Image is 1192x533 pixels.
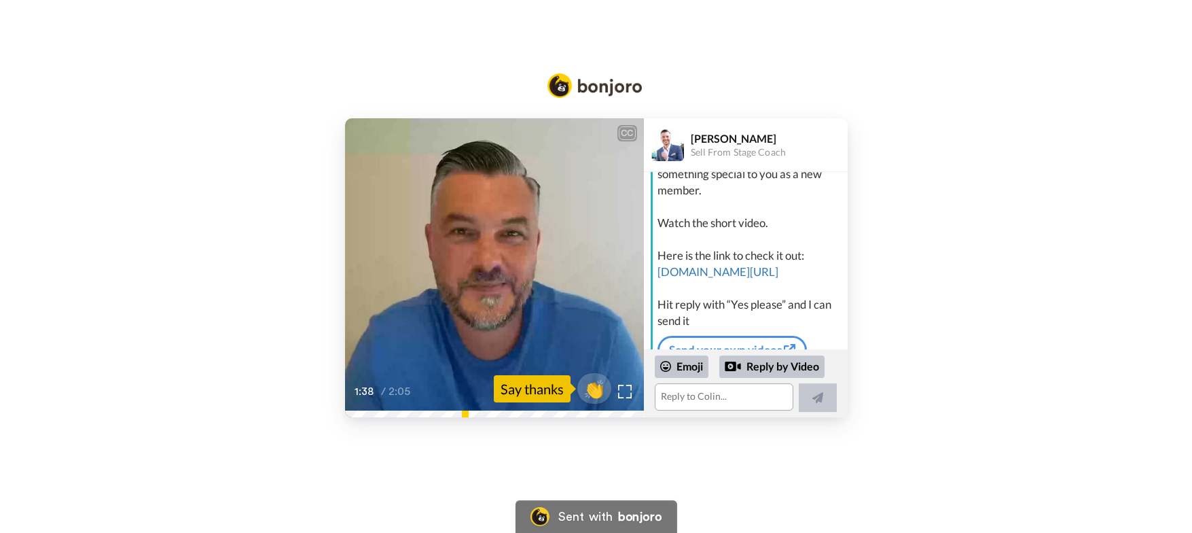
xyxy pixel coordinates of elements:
[657,336,807,364] a: Send your own videos
[547,73,643,98] img: Bonjoro Logo
[577,378,611,400] span: 👏
[691,132,847,145] div: [PERSON_NAME]
[355,383,378,400] span: 1:38
[657,84,844,329] div: It's [PERSON_NAME] here, personally. I know you recently joined the Academy, and I wanted to exte...
[619,126,636,140] div: CC
[389,383,412,400] span: 2:05
[691,147,847,158] div: Sell From Stage Coach
[725,358,741,375] div: Reply by Video
[651,128,684,161] img: Profile Image
[719,356,825,379] div: Reply by Video
[494,375,571,402] div: Say thanks
[655,356,708,377] div: Emoji
[657,264,778,279] a: [DOMAIN_NAME][URL]
[577,373,611,404] button: 👏
[381,383,386,400] span: /
[618,385,632,398] img: Full screen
